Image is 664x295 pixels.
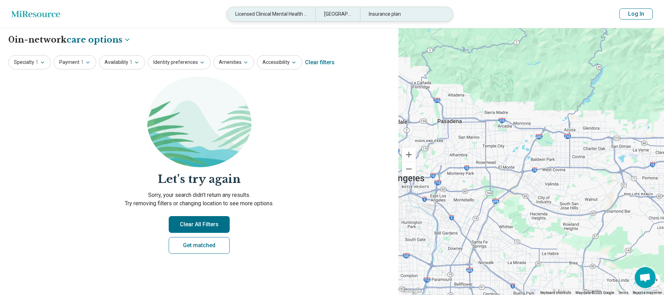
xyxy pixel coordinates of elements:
[213,55,254,69] button: Amenities
[315,7,360,21] div: [GEOGRAPHIC_DATA]
[8,191,390,208] p: Sorry, your search didn’t return any results. Try removing filters or changing location to see mo...
[618,291,628,295] a: Terms (opens in new tab)
[99,55,145,69] button: Availability1
[81,59,84,66] span: 1
[402,148,416,162] button: Zoom in
[67,34,131,46] button: Care options
[257,55,302,69] button: Accessibility
[36,59,38,66] span: 1
[227,7,315,21] div: Licensed Clinical Mental Health Counselor (LCMHC)
[633,291,662,295] a: Report a map error
[148,55,211,69] button: Identity preferences
[54,55,96,69] button: Payment1
[130,59,132,66] span: 1
[169,237,230,254] a: Get matched
[67,34,122,46] span: care options
[8,171,390,187] h2: Let's try again
[305,54,335,71] div: Clear filters
[360,7,449,21] div: Insurance plan
[635,267,656,288] div: Open chat
[8,55,51,69] button: Specialty1
[8,34,131,46] h1: 0 in-network
[575,291,614,295] span: Map data ©2025 Google
[169,216,230,233] button: Clear All Filters
[619,8,653,20] button: Log In
[402,162,416,176] button: Zoom out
